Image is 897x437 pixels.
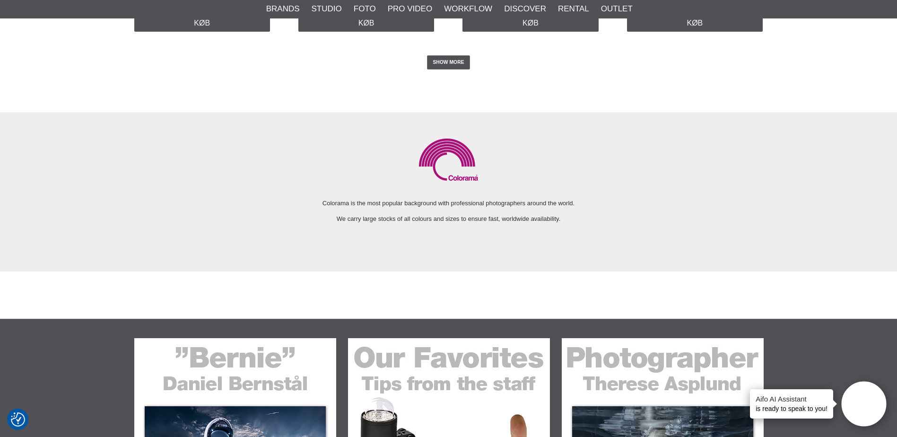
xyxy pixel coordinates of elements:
[419,130,478,189] img: Colorama Logo
[267,199,630,209] p: Colorama is the most popular background with professional photographers around the world.
[266,3,300,15] a: Brands
[504,3,546,15] a: Discover
[134,15,270,32] a: Køb
[312,3,342,15] a: Studio
[756,394,827,404] h4: Aifo AI Assistant
[354,3,376,15] a: Foto
[601,3,633,15] a: Outlet
[558,3,589,15] a: Rental
[444,3,492,15] a: Workflow
[267,214,630,224] p: We carry large stocks of all colours and sizes to ensure fast, worldwide availability.
[462,15,599,32] a: Køb
[298,15,435,32] a: Køb
[11,412,25,427] img: Revisit consent button
[11,411,25,428] button: Samtykkepræferencer
[750,389,833,419] div: is ready to speak to you!
[627,15,763,32] a: Køb
[427,55,470,70] a: SHOW MORE
[388,3,432,15] a: Pro Video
